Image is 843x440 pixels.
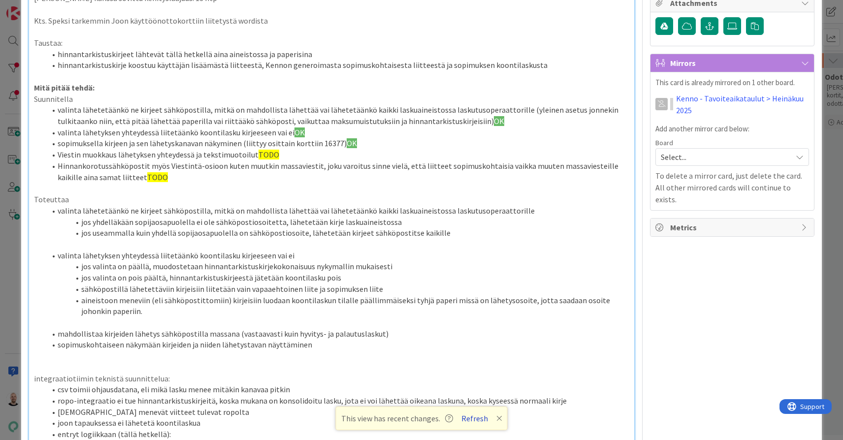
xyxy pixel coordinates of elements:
span: TODO [147,172,168,182]
p: Kts. Speksi tarkemmin Joon käyttöönottokorttiin liitetystä wordista [34,15,629,27]
li: valinta lähetyksen yhteydessä liitetäänkö koontilasku kirjeeseen vai ei [46,127,629,138]
a: Kenno - Tavoiteaikataulut > Heinäkuu 2025 [676,93,809,116]
li: jos valinta on pois päältä, hinnantarkistuskirjeestä jätetään koontilasku pois [46,272,629,283]
span: OK [494,116,504,126]
li: sopimuksella kirjeen ja sen lähetyskanavan näkyminen (liittyy osittain korttiin 16377) [46,138,629,149]
li: sopimuskohtaiseen näkymään kirjeiden ja niiden lähetystavan näyttäminen [46,339,629,350]
strong: Mitä pitää tehdä: [34,83,95,93]
span: Metrics [670,221,796,233]
li: Viestin muokkaus lähetyksen yhteydessä ja tekstimuotoilut [46,149,629,160]
li: Hinnankorotussähköpostit myös Viestintä-osioon kuten muutkin massaviestit, joku varoitus sinne vi... [46,160,629,183]
p: This card is already mirrored on 1 other board. [655,77,809,89]
li: mahdollistaa kirjeiden lähetys sähköpostilla massana (vastaavasti kuin hyvitys- ja palautuslaskut) [46,328,629,340]
li: csv toimii ohjausdatana, eli mikä lasku menee mitäkin kanavaa pitkin [46,384,629,395]
span: Select... [661,150,787,164]
p: Suunnitella [34,94,629,105]
p: To delete a mirror card, just delete the card. All other mirrored cards will continue to exists. [655,170,809,205]
li: jos yhdelläkään sopijaosapuolella ei ole sähköpostiosoitetta, lähetetään kirje laskuaineistossa [46,217,629,228]
span: TODO [259,150,279,159]
li: hinnantarkistuskirje koostuu käyttäjän lisäämästä liitteestä, Kennon generoimasta sopimuskohtaise... [46,60,629,71]
button: Refresh [458,412,491,425]
span: Mirrors [670,57,796,69]
span: OK [347,138,357,148]
li: aineistoon meneviin (eli sähköpostittomiin) kirjeisiin luodaan koontilaskun tilalle päällimmäisek... [46,295,629,317]
span: OK [294,127,305,137]
p: Toteuttaa [34,194,629,205]
p: integraatiotiimin teknistä suunnittelua: [34,373,629,384]
li: jos useammalla kuin yhdellä sopijaosapuolella on sähköpostiosoite, lähetetään kirjeet sähköpostit... [46,227,629,239]
span: This view has recent changes. [341,412,453,424]
span: Support [21,1,45,13]
li: valinta lähetyksen yhteydessä liitetäänkö koontilasku kirjeeseen vai ei [46,250,629,261]
li: entryt logiikkaan (tällä hetkellä): [46,429,629,440]
li: joon tapauksessa ei lähetetä koontilaskua [46,417,629,429]
li: valinta lähetetäänkö ne kirjeet sähköpostilla, mitkä on mahdollista lähettää vai lähetetäänkö kai... [46,104,629,126]
p: Taustaa: [34,37,629,49]
li: jos valinta on päällä, muodostetaan hinnantarkistuskirjekokonaisuus nykymallin mukaisesti [46,261,629,272]
li: hinnantarkistuskirjeet lähtevät tällä hetkellä aina aineistossa ja paperisina [46,49,629,60]
li: sähköpostillä lähetettäviin kirjeisiin liitetään vain vapaaehtoinen liite ja sopimuksen liite [46,283,629,295]
p: Add another mirror card below: [655,124,809,135]
li: ropo-integraatio ei tue hinnantarkistuskirjeitä, koska mukana on konsolidoitu lasku, jota ei voi ... [46,395,629,407]
li: [DEMOGRAPHIC_DATA] menevät viitteet tulevat ropolta [46,407,629,418]
li: valinta lähetetäänkö ne kirjeet sähköpostilla, mitkä on mahdollista lähettää vai lähetetäänkö kai... [46,205,629,217]
span: Board [655,139,673,146]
